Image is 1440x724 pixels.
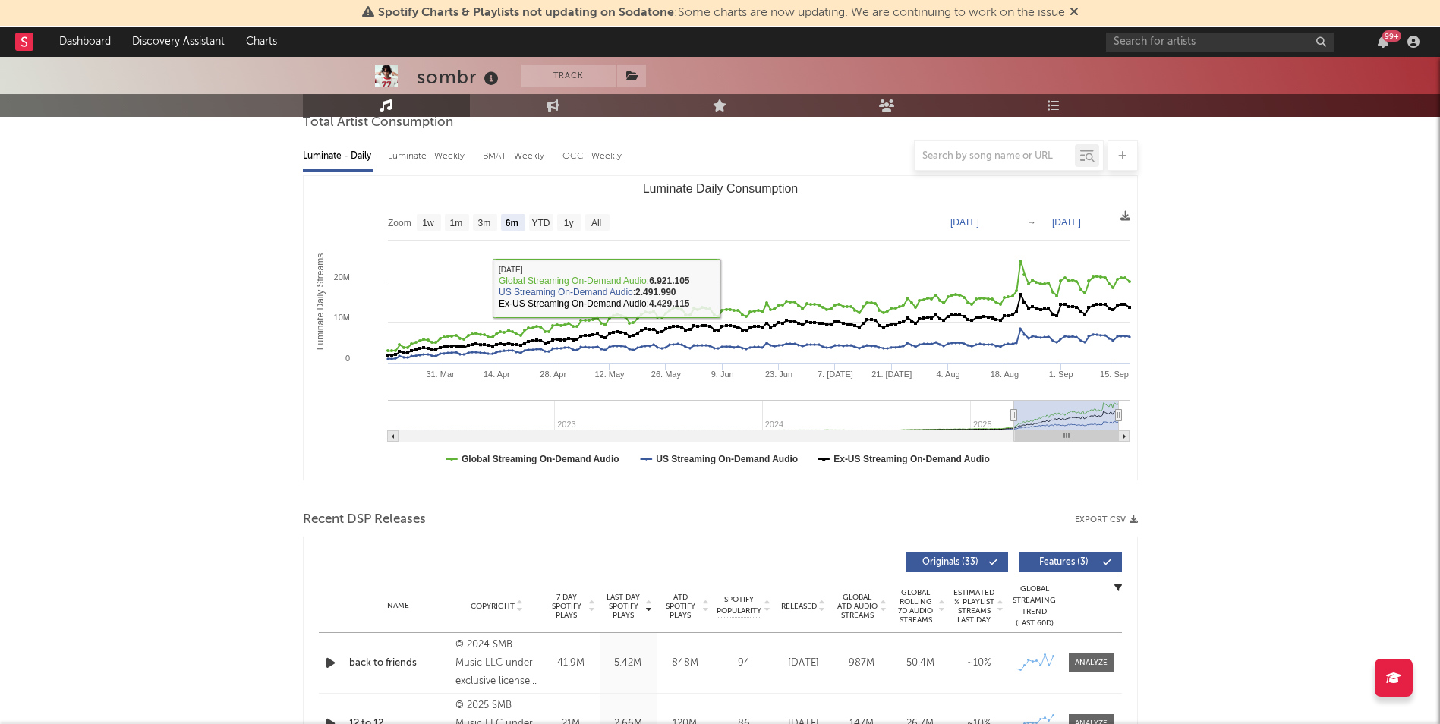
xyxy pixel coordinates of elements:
text: 9. Jun [711,370,733,379]
button: Features(3) [1019,552,1122,572]
text: Ex-US Streaming On-Demand Audio [833,454,990,464]
text: Luminate Daily Streams [314,253,325,350]
div: ~ 10 % [953,656,1004,671]
span: Total Artist Consumption [303,114,453,132]
text: 7. [DATE] [817,370,852,379]
text: 12. May [594,370,625,379]
text: 6m [505,218,518,228]
text: 10M [333,313,349,322]
span: Global Rolling 7D Audio Streams [895,588,937,625]
button: Originals(33) [906,552,1008,572]
input: Search by song name or URL [915,150,1075,162]
text: 4. Aug [936,370,959,379]
text: Zoom [388,218,411,228]
span: Originals ( 33 ) [915,558,985,567]
text: 18. Aug [990,370,1018,379]
div: © 2024 SMB Music LLC under exclusive license to Warner Records Inc. [455,636,538,691]
text: 14. Apr [483,370,509,379]
div: 848M [660,656,710,671]
div: 94 [717,656,770,671]
span: Last Day Spotify Plays [603,593,644,620]
text: 1y [563,218,573,228]
span: Estimated % Playlist Streams Last Day [953,588,995,625]
span: Released [781,602,817,611]
text: 1. Sep [1048,370,1073,379]
div: 41.9M [547,656,596,671]
button: Export CSV [1075,515,1138,524]
text: Luminate Daily Consumption [642,182,798,195]
text: 28. Apr [540,370,566,379]
div: Global Streaming Trend (Last 60D) [1012,584,1057,629]
text: 15. Sep [1100,370,1129,379]
div: Name [349,600,449,612]
text: Global Streaming On-Demand Audio [462,454,619,464]
text: US Streaming On-Demand Audio [656,454,798,464]
text: 23. Jun [765,370,792,379]
a: Discovery Assistant [121,27,235,57]
span: Dismiss [1070,7,1079,19]
text: 0 [345,354,349,363]
text: 1m [449,218,462,228]
span: Spotify Charts & Playlists not updating on Sodatone [378,7,674,19]
span: ATD Spotify Plays [660,593,701,620]
button: 99+ [1378,36,1388,48]
a: back to friends [349,656,449,671]
span: Global ATD Audio Streams [837,593,878,620]
text: [DATE] [1052,217,1081,228]
div: 50.4M [895,656,946,671]
span: 7 Day Spotify Plays [547,593,587,620]
span: : Some charts are now updating. We are continuing to work on the issue [378,7,1065,19]
text: 1w [422,218,434,228]
span: Recent DSP Releases [303,511,426,529]
input: Search for artists [1106,33,1334,52]
div: 99 + [1382,30,1401,42]
text: YTD [531,218,550,228]
a: Dashboard [49,27,121,57]
text: → [1027,217,1036,228]
text: 26. May [651,370,681,379]
a: Charts [235,27,288,57]
text: 3m [477,218,490,228]
span: Spotify Popularity [717,594,761,617]
text: All [591,218,600,228]
text: 20M [333,272,349,282]
span: Copyright [471,602,515,611]
div: 5.42M [603,656,653,671]
svg: Luminate Daily Consumption [304,176,1137,480]
span: Features ( 3 ) [1029,558,1099,567]
div: sombr [417,65,503,90]
text: 31. Mar [426,370,455,379]
text: 21. [DATE] [871,370,912,379]
button: Track [521,65,616,87]
div: [DATE] [778,656,829,671]
div: 987M [837,656,887,671]
text: [DATE] [950,217,979,228]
